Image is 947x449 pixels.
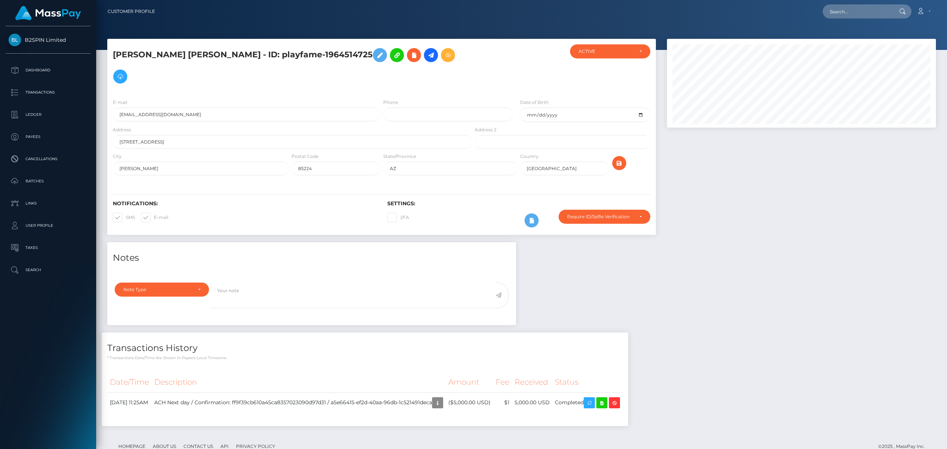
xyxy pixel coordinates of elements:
[108,4,155,19] a: Customer Profile
[9,87,88,98] p: Transactions
[512,392,552,413] td: 5,000.00 USD
[6,105,91,124] a: Ledger
[141,213,168,222] label: E-mail
[493,392,512,413] td: $1
[552,392,623,413] td: Completed
[552,372,623,392] th: Status
[152,392,446,413] td: ACH Next day / Confirmation: ff9f39cb610a45ca8357023090d97d31 / a5e66415-ef2d-40aa-96db-1c521491deca
[6,37,91,43] span: B2SPIN Limited
[567,214,633,220] div: Require ID/Selfie Verification
[107,372,152,392] th: Date/Time
[6,83,91,102] a: Transactions
[6,194,91,213] a: Links
[15,6,81,20] img: MassPay Logo
[520,153,539,160] label: Country
[6,239,91,257] a: Taxes
[9,242,88,253] p: Taxes
[6,261,91,279] a: Search
[520,99,549,106] label: Date of Birth
[9,131,88,142] p: Payees
[107,392,152,413] td: [DATE] 11:25AM
[115,283,209,297] button: Note Type
[9,176,88,187] p: Batches
[107,355,623,361] p: * Transactions date/time are shown in payee's local timezone
[123,287,192,293] div: Note Type
[113,213,135,222] label: SMS
[107,342,623,355] h4: Transactions History
[823,4,892,18] input: Search...
[6,172,91,190] a: Batches
[559,210,650,224] button: Require ID/Selfie Verification
[424,48,438,62] a: Initiate Payout
[6,216,91,235] a: User Profile
[387,200,651,207] h6: Settings:
[9,153,88,165] p: Cancellations
[9,198,88,209] p: Links
[383,99,398,106] label: Phone
[446,392,493,413] td: ($5,000.00 USD)
[9,65,88,76] p: Dashboard
[9,220,88,231] p: User Profile
[446,372,493,392] th: Amount
[6,61,91,80] a: Dashboard
[475,126,496,133] label: Address 2
[579,48,633,54] div: ACTIVE
[113,99,127,106] label: E-mail
[512,372,552,392] th: Received
[6,128,91,146] a: Payees
[387,213,409,222] label: 2FA
[113,44,468,87] h5: [PERSON_NAME] [PERSON_NAME] - ID: playfame-1964514725
[113,251,510,264] h4: Notes
[9,109,88,120] p: Ledger
[113,153,122,160] label: City
[383,153,416,160] label: State/Province
[9,264,88,276] p: Search
[570,44,650,58] button: ACTIVE
[291,153,319,160] label: Postal Code
[152,372,446,392] th: Description
[113,126,131,133] label: Address
[6,150,91,168] a: Cancellations
[493,372,512,392] th: Fee
[113,200,376,207] h6: Notifications:
[9,34,21,46] img: B2SPIN Limited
